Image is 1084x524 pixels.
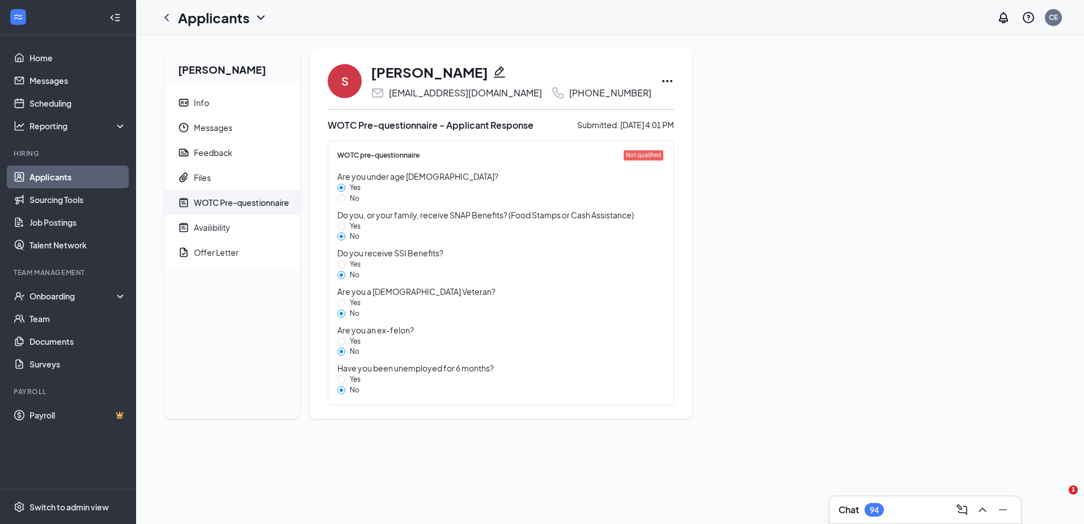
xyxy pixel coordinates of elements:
span: Yes [345,260,365,268]
svg: UserCheck [14,290,25,302]
svg: Minimize [996,503,1010,517]
div: WOTC Pre-questionnaire [194,197,289,208]
span: Yes [345,183,365,192]
span: Have you been unemployed for 6 months? [337,362,664,374]
svg: Ellipses [660,74,674,88]
a: NoteActiveAvailibility [164,215,300,240]
span: Yes [345,298,365,307]
span: Not qualified [626,151,661,160]
a: Home [29,47,126,69]
div: Payroll [14,387,124,396]
a: Sourcing Tools [29,188,126,211]
a: Applicants [29,166,126,188]
a: Messages [29,69,126,92]
span: No [345,271,364,279]
svg: Paperclip [178,172,189,183]
h3: Chat [839,504,859,516]
div: Info [194,97,209,108]
span: No [345,194,364,202]
svg: Pencil [493,65,506,79]
a: Scheduling [29,92,126,115]
svg: NoteActive [178,222,189,233]
svg: Email [371,86,384,100]
button: Minimize [994,501,1012,519]
svg: Collapse [109,12,121,23]
h3: WOTC Pre-questionnaire - Applicant Response [328,119,533,132]
span: Are you an ex-felon? [337,324,664,336]
iframe: Intercom live chat [1045,485,1073,513]
svg: WorkstreamLogo [12,11,24,23]
div: Switch to admin view [29,501,109,513]
span: Are you under age [DEMOGRAPHIC_DATA]? [337,170,664,183]
a: ContactCardInfo [164,90,300,115]
svg: Analysis [14,120,25,132]
div: [EMAIL_ADDRESS][DOMAIN_NAME] [389,87,542,99]
span: Are you a [DEMOGRAPHIC_DATA] Veteran? [337,285,664,298]
svg: DocumentApprove [178,247,189,258]
span: 1 [1069,485,1078,495]
div: Hiring [14,149,124,158]
svg: Report [178,147,189,158]
span: Yes [345,337,365,345]
svg: QuestionInfo [1022,11,1035,24]
a: Surveys [29,353,126,375]
div: Onboarding [29,290,117,302]
svg: ChevronUp [976,503,989,517]
svg: Clock [178,122,189,133]
div: Reporting [29,120,127,132]
svg: Settings [14,501,25,513]
span: No [345,386,364,394]
span: No [345,309,364,318]
div: [PHONE_NUMBER] [569,87,651,99]
div: Feedback [194,147,232,158]
button: ComposeMessage [953,501,971,519]
h1: [PERSON_NAME] [371,62,488,82]
div: CE [1049,12,1058,22]
span: Do you receive SSI Benefits? [337,247,664,259]
span: Messages [194,115,291,140]
svg: ComposeMessage [955,503,969,517]
svg: ContactCard [178,97,189,108]
a: PayrollCrown [29,404,126,426]
button: ChevronUp [973,501,992,519]
span: No [345,347,364,356]
div: S [341,73,349,89]
span: Yes [345,222,365,230]
div: 94 [870,505,879,515]
div: Files [194,172,211,183]
svg: ChevronDown [254,11,268,24]
div: Submitted: [DATE] 4:01 PM [577,119,674,132]
a: ReportFeedback [164,140,300,165]
a: Job Postings [29,211,126,234]
svg: ChevronLeft [160,11,173,24]
a: Team [29,307,126,330]
a: NoteActiveWOTC Pre-questionnaire [164,190,300,215]
span: WOTC pre-questionnaire [337,150,420,161]
span: Do you, or your family, receive SNAP Benefits? (Food Stamps or Cash Assistance) [337,209,664,221]
h1: Applicants [178,8,249,27]
svg: Phone [551,86,565,100]
svg: NoteActive [178,197,189,208]
span: No [345,232,364,240]
h2: [PERSON_NAME] [164,49,300,86]
div: Offer Letter [194,247,239,258]
a: ClockMessages [164,115,300,140]
div: Availibility [194,222,230,233]
div: Team Management [14,268,124,277]
a: PaperclipFiles [164,165,300,190]
span: Yes [345,375,365,383]
svg: Notifications [997,11,1010,24]
a: Talent Network [29,234,126,256]
a: DocumentApproveOffer Letter [164,240,300,265]
a: Documents [29,330,126,353]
